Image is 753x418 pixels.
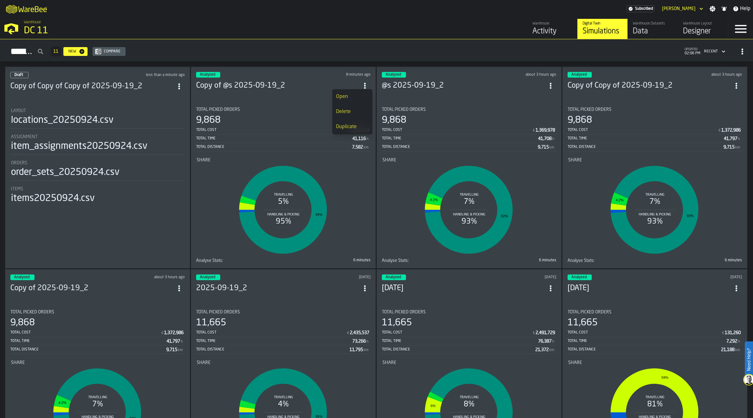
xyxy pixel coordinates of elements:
[196,310,371,315] div: Title
[382,283,545,293] div: 2025-09-19
[568,158,741,257] div: stat-Share
[196,347,350,352] div: Total Distance
[482,73,557,77] div: Updated: 9/24/2025, 11:20:43 AM Created: 9/24/2025, 11:19:21 AM
[197,158,370,257] div: stat-Share
[382,310,426,315] span: Total Picked Orders
[728,19,753,39] label: button-toggle-Menu
[549,145,554,150] span: km
[568,107,742,112] div: Title
[296,275,371,280] div: Updated: 9/23/2025, 1:38:17 PM Created: 9/19/2025, 3:06:08 PM
[167,339,180,344] div: Stat Value
[200,73,215,77] span: Analysed
[538,136,552,141] div: Stat Value
[382,330,532,335] div: Total Cost
[196,107,371,151] div: stat-Total Picked Orders
[11,187,184,192] div: Title
[200,275,215,279] span: Analysed
[196,310,240,315] span: Total Picked Orders
[347,331,349,335] span: €
[382,258,556,263] div: stat-Analyse Stats:
[568,283,731,293] h3: [DATE]
[196,258,282,263] div: Title
[568,81,731,91] h3: Copy of Copy of 2025-09-19_2
[382,258,409,263] span: Analyse Stats:
[536,330,555,335] div: Stat Value
[568,360,741,365] div: Title
[196,145,352,149] div: Total Distance
[738,137,740,141] span: h
[382,360,556,365] div: Title
[63,47,88,56] button: button-New
[382,360,396,365] span: Share
[568,317,598,328] div: 11,665
[11,108,184,113] div: Title
[376,67,562,269] div: ItemListCard-DashboardItemContainer
[660,5,704,13] div: DropdownMenuValue-Kim Jonsson
[352,339,366,344] div: Stat Value
[568,310,742,315] div: Title
[568,310,742,354] div: stat-Total Picked Orders
[568,360,582,365] span: Share
[382,258,468,263] div: Title
[196,102,371,263] section: card-SimulationDashboardCard-analyzed
[382,158,556,163] div: Title
[568,136,724,141] div: Total Time
[11,360,184,365] div: Title
[11,160,27,166] span: Orders
[11,115,114,126] div: locations_20250924.csv
[196,258,371,263] div: stat-Analyse Stats:
[196,136,352,141] div: Total Time
[285,258,371,263] div: 6 minutes
[583,21,622,26] div: Digital Twin
[197,360,211,365] span: Share
[718,6,730,12] label: button-toggle-Notifications
[352,136,366,141] div: Stat Value
[724,136,737,141] div: Stat Value
[627,5,654,12] a: link-to-/wh/i/2e91095d-d0fa-471d-87cf-b9f7f81665fc/settings/billing
[196,107,240,112] span: Total Picked Orders
[730,5,753,13] label: button-toggle-Help
[332,89,372,104] li: dropdown-item
[196,283,359,293] h3: 2025-09-19_2
[532,26,572,36] div: Activity
[535,347,549,352] div: Stat Value
[568,339,726,343] div: Total Time
[10,339,167,343] div: Total Time
[10,330,161,335] div: Total Cost
[11,167,120,178] div: order_sets_20250924.csv
[707,6,718,12] label: button-toggle-Settings
[164,330,184,335] div: Stat Value
[336,93,369,100] div: Open
[196,107,371,112] div: Title
[482,275,557,280] div: Updated: 9/19/2025, 1:58:56 PM Created: 9/19/2025, 8:21:05 AM
[571,275,587,279] span: Analysed
[11,187,184,204] div: stat-Items
[11,187,23,192] span: Items
[352,145,363,150] div: Stat Value
[527,19,577,39] a: link-to-/wh/i/2e91095d-d0fa-471d-87cf-b9f7f81665fc/feed/
[568,258,742,263] div: stat-Analyse Stats:
[350,347,363,352] div: Stat Value
[382,317,412,328] div: 11,665
[568,310,611,315] span: Total Picked Orders
[10,283,174,293] div: Copy of 2025-09-19_2
[382,310,556,354] div: stat-Total Picked Orders
[735,145,740,150] span: km
[11,134,184,155] div: stat-Assignment
[332,104,372,119] li: dropdown-item
[568,158,741,163] div: Title
[336,108,369,116] div: Delete
[364,348,369,352] span: km
[683,26,723,36] div: Designer
[14,275,29,279] span: Analysed
[196,81,359,91] div: Copy of @s 2025-09-19_2
[536,128,555,133] div: Stat Value
[721,128,741,133] div: Stat Value
[10,81,174,91] div: Copy of Copy of Copy of 2025-09-19_2
[364,145,369,150] span: km
[735,348,740,352] span: km
[66,49,79,54] div: New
